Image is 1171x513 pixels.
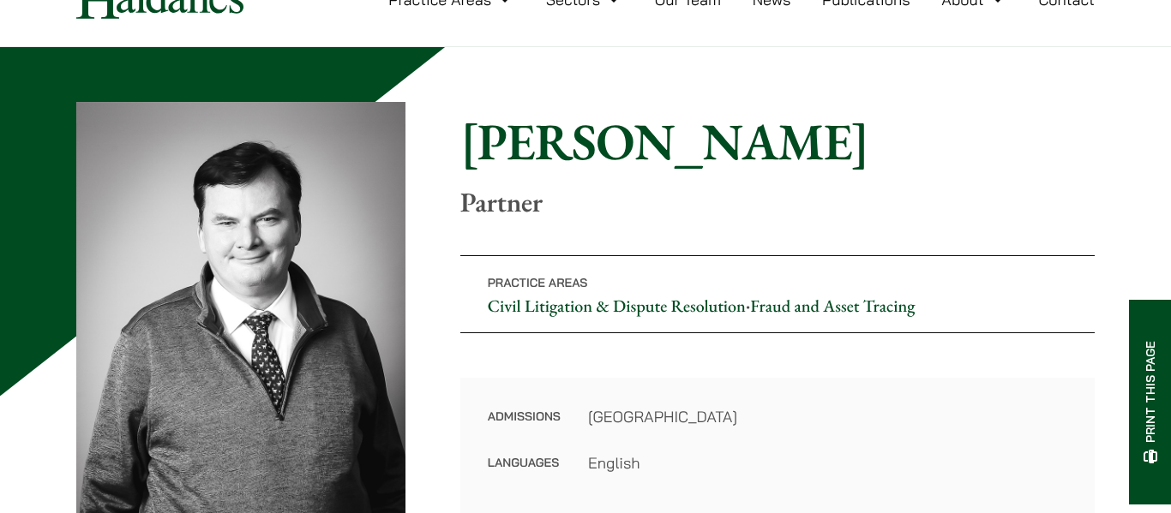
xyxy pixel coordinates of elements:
[460,110,1095,172] h1: [PERSON_NAME]
[750,295,915,317] a: Fraud and Asset Tracing
[588,451,1067,474] dd: English
[488,451,561,474] dt: Languages
[488,405,561,451] dt: Admissions
[460,186,1095,218] p: Partner
[460,255,1095,333] p: •
[488,295,746,317] a: Civil Litigation & Dispute Resolution
[588,405,1067,428] dd: [GEOGRAPHIC_DATA]
[488,275,588,290] span: Practice Areas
